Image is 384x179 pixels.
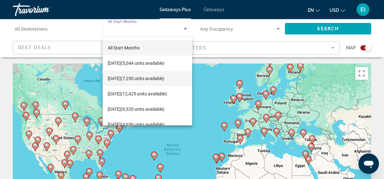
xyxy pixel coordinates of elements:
[108,121,164,128] span: [DATE] (4,656 units available)
[108,105,164,113] span: [DATE] (9,320 units available)
[108,75,164,82] span: [DATE] (7,250 units available)
[108,59,164,67] span: [DATE] (5,044 units available)
[359,153,379,174] iframe: Button to launch messaging window
[108,90,167,98] span: [DATE] (12,425 units available)
[108,45,140,50] span: All Start Months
